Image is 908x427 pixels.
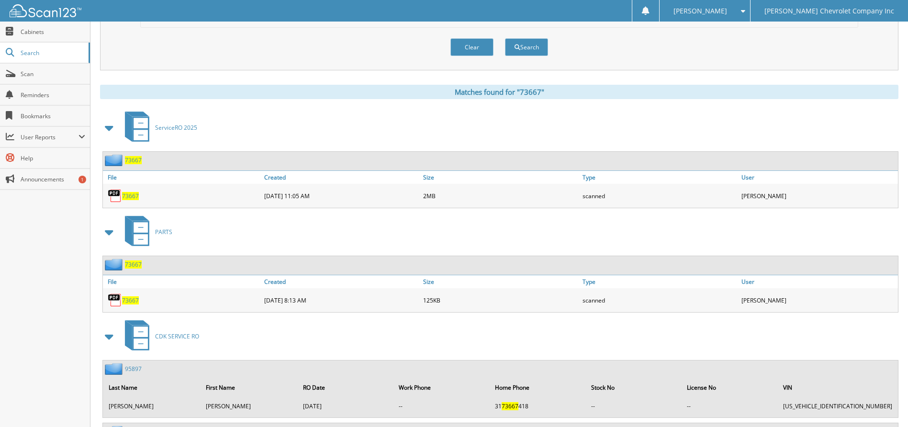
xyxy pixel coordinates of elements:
[580,186,739,205] div: scanned
[450,38,493,56] button: Clear
[10,4,81,17] img: scan123-logo-white.svg
[105,363,125,375] img: folder2.png
[155,228,172,236] span: PARTS
[505,38,548,56] button: Search
[502,402,518,410] span: 73667
[21,133,78,141] span: User Reports
[394,378,489,397] th: Work Phone
[125,156,142,164] a: 73667
[298,378,393,397] th: RO Date
[490,398,586,414] td: 31 418
[103,275,262,288] a: File
[104,378,200,397] th: Last Name
[21,28,85,36] span: Cabinets
[673,8,727,14] span: [PERSON_NAME]
[421,291,580,310] div: 125KB
[262,291,421,310] div: [DATE] 8:13 AM
[125,260,142,269] a: 73667
[21,112,85,120] span: Bookmarks
[201,398,297,414] td: [PERSON_NAME]
[100,85,898,99] div: Matches found for "73667"
[586,378,681,397] th: Stock No
[778,398,897,414] td: [US_VEHICLE_IDENTIFICATION_NUMBER]
[108,189,122,203] img: PDF.png
[860,381,908,427] iframe: Chat Widget
[119,109,197,146] a: ServiceRO 2025
[778,378,897,397] th: VIN
[298,398,393,414] td: [DATE]
[78,176,86,183] div: 1
[421,275,580,288] a: Size
[103,171,262,184] a: File
[119,213,172,251] a: PARTS
[262,275,421,288] a: Created
[394,398,489,414] td: --
[682,398,777,414] td: --
[21,154,85,162] span: Help
[125,365,142,373] a: 95897
[586,398,681,414] td: --
[122,192,139,200] a: 73667
[21,91,85,99] span: Reminders
[21,175,85,183] span: Announcements
[119,317,199,355] a: CDK SERVICE RO
[739,171,898,184] a: User
[682,378,777,397] th: License No
[490,378,586,397] th: Home Phone
[262,171,421,184] a: Created
[21,70,85,78] span: Scan
[262,186,421,205] div: [DATE] 11:05 AM
[421,186,580,205] div: 2MB
[421,171,580,184] a: Size
[580,171,739,184] a: Type
[739,291,898,310] div: [PERSON_NAME]
[104,398,200,414] td: [PERSON_NAME]
[201,378,297,397] th: First Name
[739,186,898,205] div: [PERSON_NAME]
[155,332,199,340] span: CDK SERVICE RO
[21,49,84,57] span: Search
[105,154,125,166] img: folder2.png
[580,275,739,288] a: Type
[108,293,122,307] img: PDF.png
[105,258,125,270] img: folder2.png
[764,8,894,14] span: [PERSON_NAME] Chevrolet Company Inc
[739,275,898,288] a: User
[580,291,739,310] div: scanned
[155,124,197,132] span: ServiceRO 2025
[122,296,139,304] a: 73667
